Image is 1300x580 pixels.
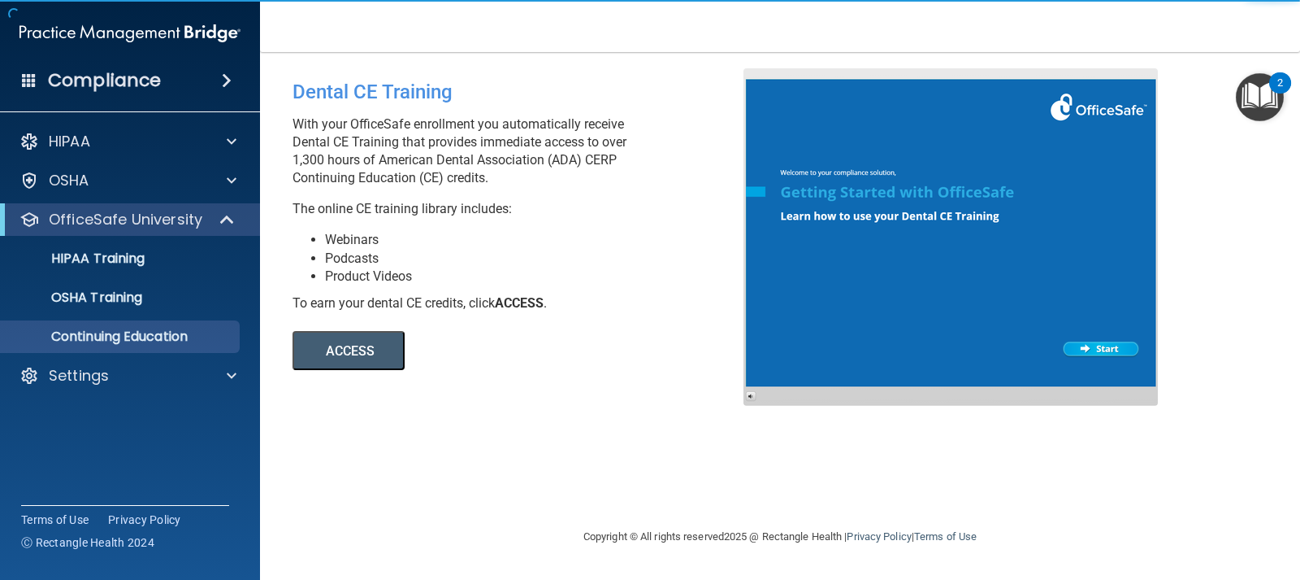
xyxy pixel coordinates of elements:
p: Continuing Education [11,329,232,345]
span: Ⓒ Rectangle Health 2024 [21,534,154,551]
a: HIPAA [19,132,236,151]
a: OSHA [19,171,236,190]
b: ACCESS [495,295,544,311]
div: Dental CE Training [292,68,756,116]
div: 2 [1277,83,1283,104]
a: Privacy Policy [847,530,911,543]
a: Settings [19,366,236,386]
p: HIPAA [49,132,90,151]
div: To earn your dental CE credits, click . [292,294,756,312]
p: Settings [49,366,109,386]
img: PMB logo [19,17,240,50]
a: OfficeSafe University [19,210,236,229]
a: ACCESS [292,346,737,358]
p: OSHA Training [11,290,142,306]
a: Terms of Use [21,512,89,528]
a: Terms of Use [914,530,977,543]
p: OSHA [49,171,89,190]
p: The online CE training library includes: [292,200,756,218]
li: Product Videos [325,268,756,286]
div: Copyright © All rights reserved 2025 @ Rectangle Health | | [483,511,1077,563]
li: Webinars [325,231,756,249]
li: Podcasts [325,250,756,268]
p: HIPAA Training [11,251,145,267]
button: Open Resource Center, 2 new notifications [1236,73,1284,121]
p: OfficeSafe University [49,210,202,229]
h4: Compliance [48,69,161,92]
button: ACCESS [292,331,405,370]
a: Privacy Policy [108,512,181,528]
p: With your OfficeSafe enrollment you automatically receive Dental CE Training that provides immedi... [292,116,756,187]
